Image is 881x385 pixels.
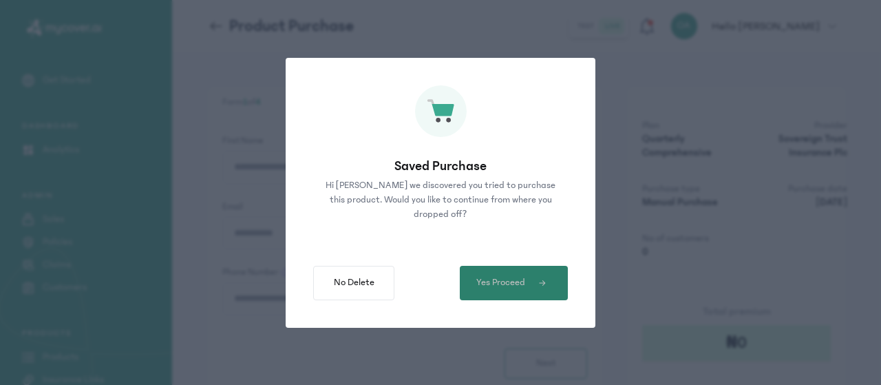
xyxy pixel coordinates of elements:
p: Hi [PERSON_NAME] we discovered you tried to purchase this product. Would you like to continue fro... [325,178,556,222]
button: Yes Proceed [460,266,568,300]
span: Yes Proceed [476,275,525,290]
button: No Delete [313,266,394,300]
p: Saved Purchase [313,156,568,176]
span: No Delete [334,275,374,290]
